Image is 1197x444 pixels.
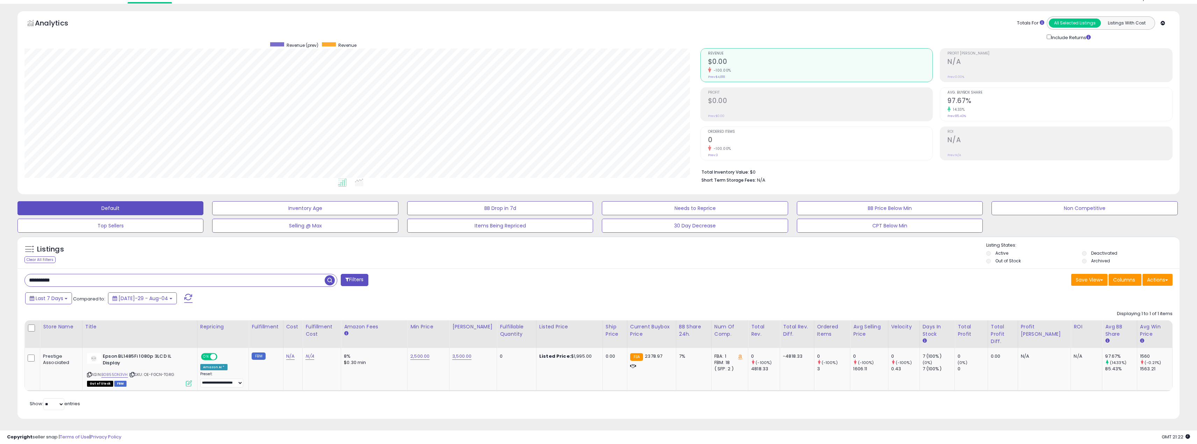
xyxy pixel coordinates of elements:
span: OFF [216,354,228,360]
div: 0 [958,353,988,359]
label: Out of Stock [995,258,1021,264]
button: CPT Below Min [797,219,983,233]
div: seller snap | | [7,434,121,441]
button: Inventory Age [212,201,398,215]
b: Short Term Storage Fees: [701,177,756,183]
div: Total Rev. [751,323,777,338]
a: Terms of Use [60,434,89,440]
div: $0.30 min [344,359,402,366]
div: Min Price [410,323,446,330]
a: N/A [305,353,314,360]
span: Columns [1113,276,1135,283]
small: (-100%) [858,360,874,365]
div: Prestige Associated [43,353,77,366]
div: 0 [500,353,531,359]
div: Velocity [891,323,917,330]
div: Total Profit Diff. [991,323,1015,345]
div: N/A [1074,353,1097,359]
small: Prev: 0.00% [947,75,964,79]
div: Fulfillment [252,323,280,330]
div: 0 [958,366,988,372]
span: | SKU: OE-FGCN-TGRG [129,372,174,377]
small: (-100%) [896,360,912,365]
button: Non Competitive [992,201,1177,215]
div: Include Returns [1041,33,1099,41]
button: BB Drop in 7d [407,201,593,215]
b: Total Inventory Value: [701,169,749,175]
small: FBA [630,353,643,361]
span: 2378.97 [645,353,662,359]
div: Avg BB Share [1105,323,1134,338]
div: 0 [817,353,850,359]
h2: 97.67% [947,97,1172,106]
div: ASIN: [87,353,192,386]
span: Revenue [338,42,356,48]
div: 97.67% [1105,353,1137,359]
div: Avg Win Price [1140,323,1169,338]
button: 30 Day Decrease [602,219,788,233]
h5: Analytics [35,18,82,30]
div: Listed Price [539,323,600,330]
div: Current Buybox Price [630,323,673,338]
div: Days In Stock [923,323,952,338]
div: Total Profit [958,323,985,338]
small: (14.33%) [1110,360,1126,365]
small: Prev: 85.43% [947,114,966,118]
span: Compared to: [73,296,105,302]
div: 0 [891,353,920,359]
div: 1606.11 [853,366,888,372]
button: Items Being Repriced [407,219,593,233]
div: 0 [853,353,888,359]
div: FBM: 18 [714,359,743,366]
button: Needs to Reprice [602,201,788,215]
button: Top Sellers [17,219,203,233]
strong: Copyright [7,434,33,440]
a: Privacy Policy [91,434,121,440]
button: Default [17,201,203,215]
div: Ship Price [606,323,624,338]
small: Prev: 3 [708,153,718,157]
div: 4818.33 [751,366,780,372]
small: (0%) [958,360,967,365]
b: Listed Price: [539,353,571,359]
small: -100.00% [711,68,731,73]
a: 3,500.00 [452,353,471,360]
span: Revenue [708,52,933,56]
small: (-100%) [822,360,838,365]
div: 0.43 [891,366,920,372]
div: Displaying 1 to 1 of 1 items [1117,311,1173,317]
label: Active [995,250,1008,256]
label: Deactivated [1091,250,1117,256]
h2: $0.00 [708,58,933,67]
button: Filters [341,274,368,286]
button: Save View [1071,274,1108,286]
div: BB Share 24h. [679,323,708,338]
div: Cost [286,323,300,330]
h2: N/A [947,136,1172,145]
button: Columns [1109,274,1141,286]
button: Actions [1142,274,1173,286]
span: Profit [708,91,933,95]
div: 1560 [1140,353,1172,359]
b: Epson BL1485Fi 1080p 3LCD IL Display [103,353,188,368]
div: Fulfillable Quantity [500,323,533,338]
small: Prev: $4,818 [708,75,725,79]
span: FBM [114,381,127,387]
a: N/A [286,353,295,360]
div: FBA: 1 [714,353,743,359]
h2: $0.00 [708,97,933,106]
div: Profit [PERSON_NAME] [1021,323,1068,338]
div: Clear All Filters [24,256,56,263]
div: -4818.33 [783,353,808,359]
div: Avg Selling Price [853,323,885,338]
div: Totals For [1017,20,1044,27]
span: Ordered Items [708,130,933,134]
div: Title [85,323,194,330]
span: Last 7 Days [36,295,63,302]
small: Amazon Fees. [344,330,348,337]
h5: Listings [37,245,64,254]
h2: N/A [947,58,1172,67]
div: ( SFP: 2 ) [714,366,743,372]
small: -100.00% [711,146,731,151]
div: Num of Comp. [714,323,745,338]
